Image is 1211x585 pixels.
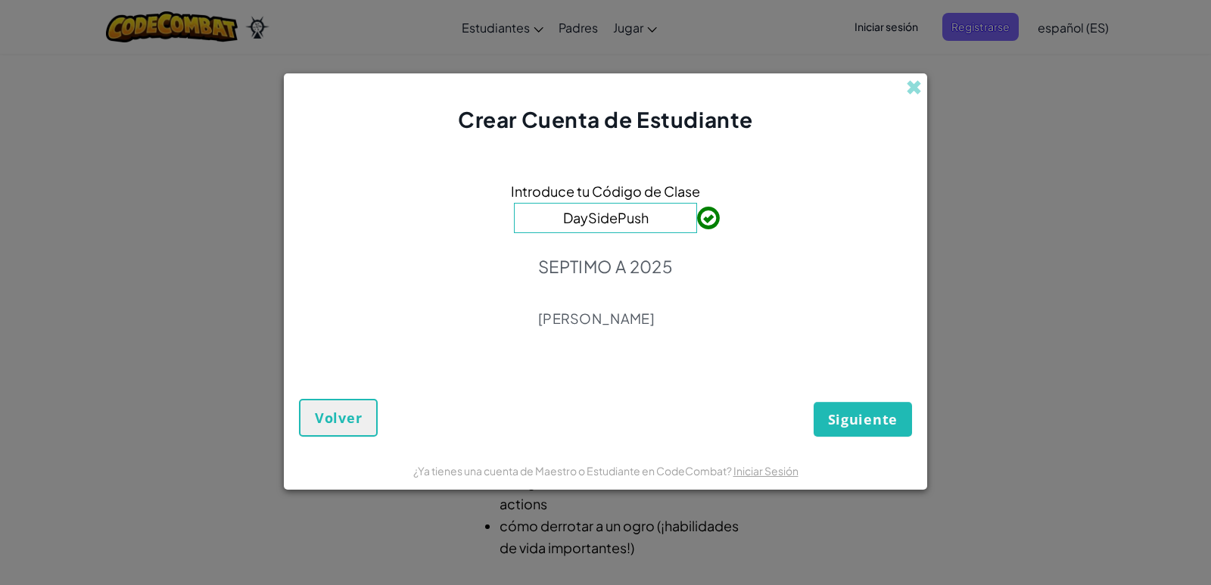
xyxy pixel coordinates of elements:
span: ¿Ya tienes una cuenta de Maestro o Estudiante en CodeCombat? [413,464,733,478]
button: Siguiente [814,402,912,437]
a: Iniciar Sesión [733,464,799,478]
span: Siguiente [828,410,898,428]
p: SEPTIMO A 2025 [538,256,673,277]
span: Introduce tu Código de Clase [511,180,700,202]
button: Volver [299,399,378,437]
span: Crear Cuenta de Estudiante [458,106,753,132]
span: Volver [315,409,362,427]
p: [PERSON_NAME] [538,310,673,328]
